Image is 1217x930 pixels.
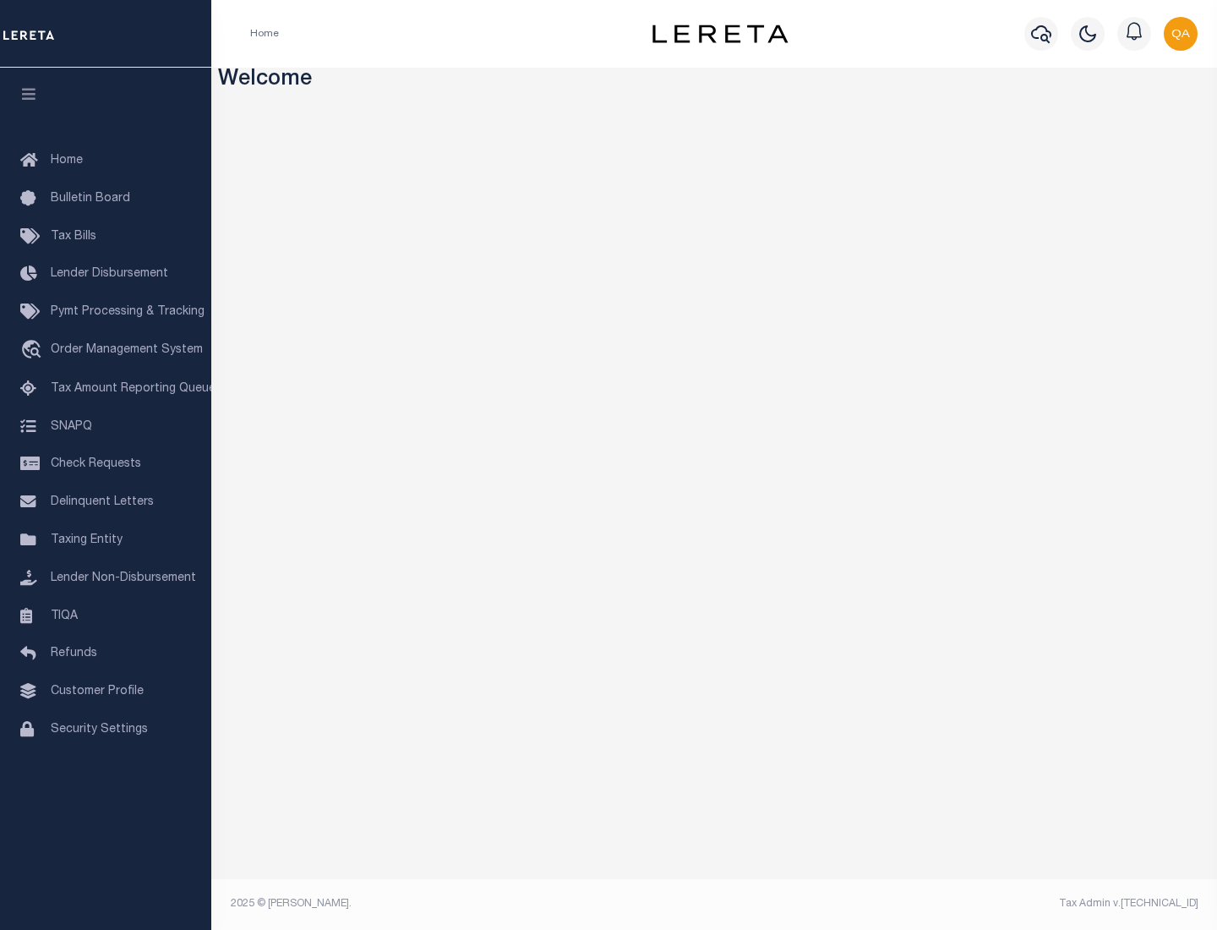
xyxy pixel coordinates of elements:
span: Pymt Processing & Tracking [51,306,205,318]
img: svg+xml;base64,PHN2ZyB4bWxucz0iaHR0cDovL3d3dy53My5vcmcvMjAwMC9zdmciIHBvaW50ZXItZXZlbnRzPSJub25lIi... [1164,17,1198,51]
i: travel_explore [20,340,47,362]
span: Bulletin Board [51,193,130,205]
span: TIQA [51,610,78,621]
span: Home [51,155,83,167]
span: Tax Amount Reporting Queue [51,383,216,395]
span: Delinquent Letters [51,496,154,508]
span: Taxing Entity [51,534,123,546]
span: Security Settings [51,724,148,736]
div: Tax Admin v.[TECHNICAL_ID] [727,896,1198,911]
div: 2025 © [PERSON_NAME]. [218,896,715,911]
span: Lender Disbursement [51,268,168,280]
span: Check Requests [51,458,141,470]
li: Home [250,26,279,41]
span: Tax Bills [51,231,96,243]
span: Customer Profile [51,686,144,697]
span: SNAPQ [51,420,92,432]
img: logo-dark.svg [652,25,788,43]
span: Order Management System [51,344,203,356]
h3: Welcome [218,68,1211,94]
span: Refunds [51,648,97,659]
span: Lender Non-Disbursement [51,572,196,584]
